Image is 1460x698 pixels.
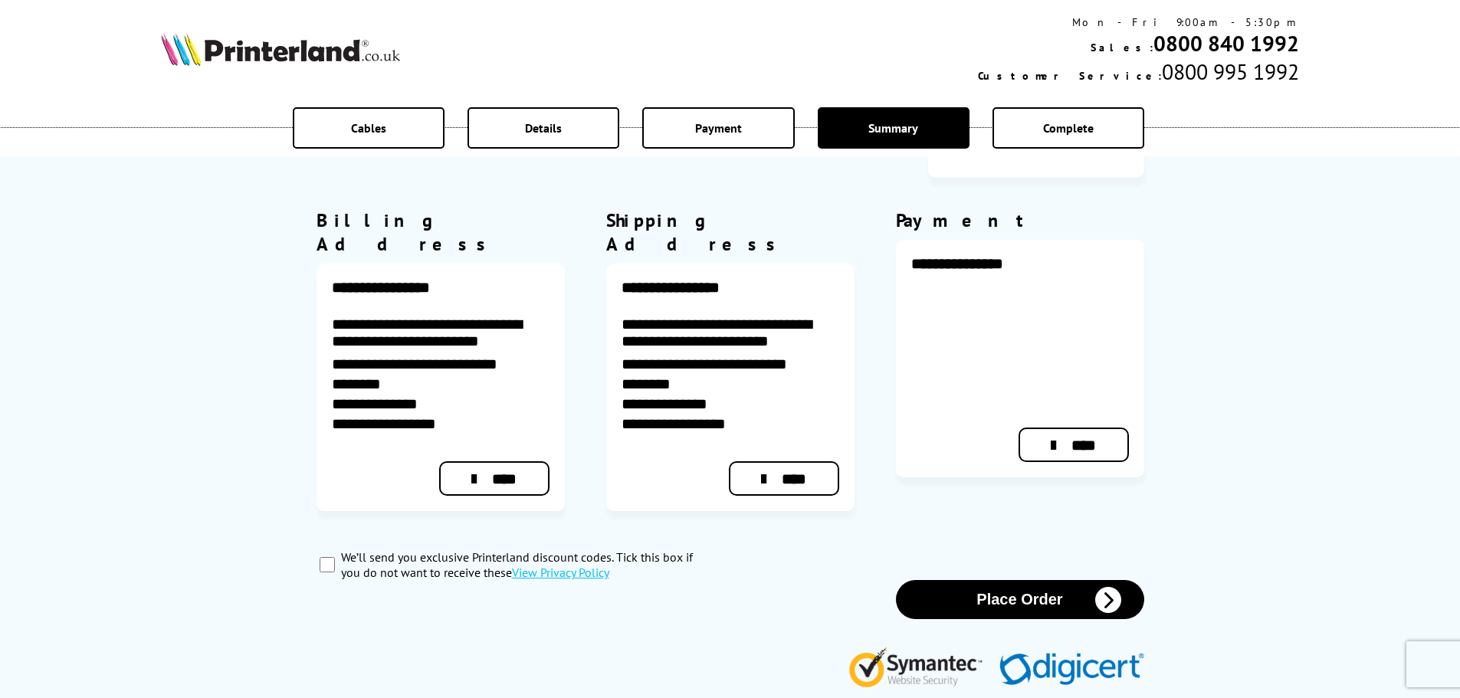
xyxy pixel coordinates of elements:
[525,120,562,136] span: Details
[606,208,855,256] div: Shipping Address
[848,644,993,687] img: Symantec Website Security
[341,549,714,580] label: We’ll send you exclusive Printerland discount codes. Tick this box if you do not want to receive ...
[695,120,742,136] span: Payment
[351,120,386,136] span: Cables
[512,565,609,580] a: modal_privacy
[1162,57,1299,86] span: 0800 995 1992
[978,69,1162,83] span: Customer Service:
[1153,29,1299,57] a: 0800 840 1992
[896,580,1144,619] button: Place Order
[317,208,565,256] div: Billing Address
[868,120,918,136] span: Summary
[1091,41,1153,54] span: Sales:
[999,653,1144,687] img: Digicert
[161,32,400,66] img: Printerland Logo
[896,208,1144,232] div: Payment
[978,15,1299,29] div: Mon - Fri 9:00am - 5:30pm
[1043,120,1094,136] span: Complete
